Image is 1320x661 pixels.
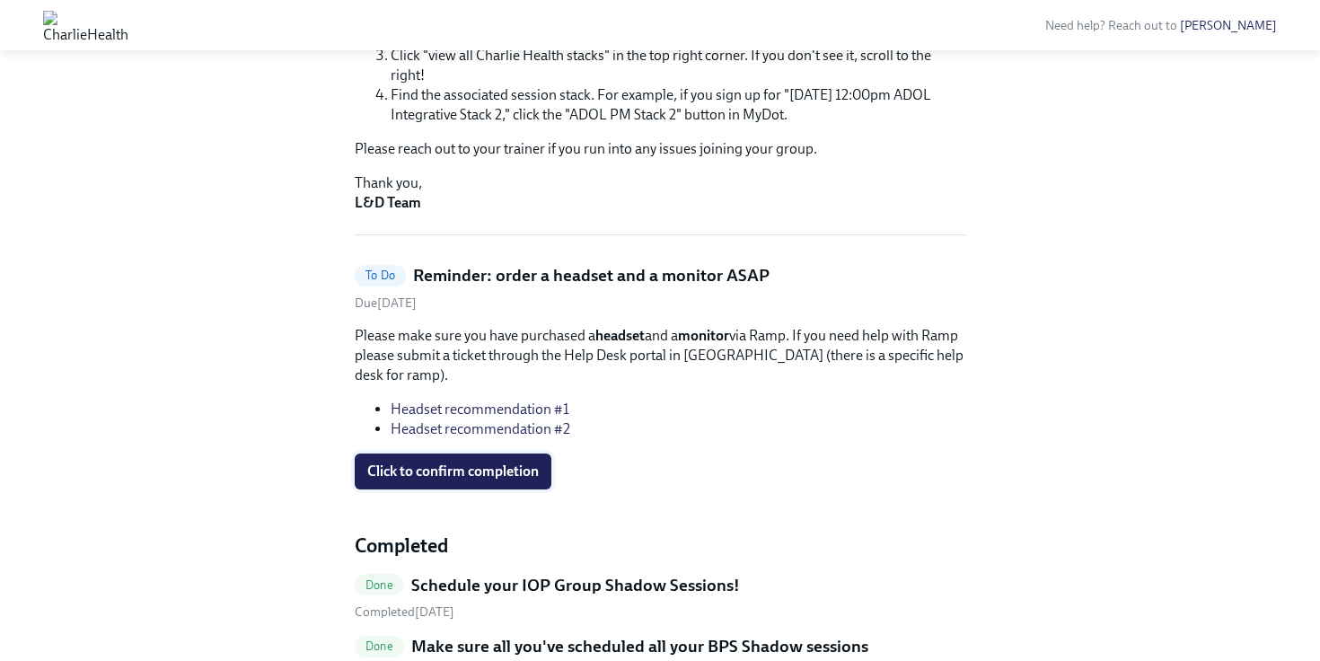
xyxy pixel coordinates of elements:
[355,639,404,653] span: Done
[391,85,965,125] li: Find the associated session stack. For example, if you sign up for "[DATE] 12:00pm ADOL Integrati...
[411,635,868,658] h5: Make sure all you've scheduled all your BPS Shadow sessions
[1045,18,1277,33] span: Need help? Reach out to
[411,574,740,597] h5: Schedule your IOP Group Shadow Sessions!
[355,604,454,620] span: Wednesday, August 27th 2025, 3:26 pm
[391,401,569,418] a: Headset recommendation #1
[355,139,965,159] p: Please reach out to your trainer if you run into any issues joining your group.
[355,574,965,621] a: DoneSchedule your IOP Group Shadow Sessions! Completed[DATE]
[391,420,570,437] a: Headset recommendation #2
[355,578,404,592] span: Done
[355,533,965,560] h4: Completed
[355,295,417,311] span: Tuesday, August 26th 2025, 8:00 am
[413,264,770,287] h5: Reminder: order a headset and a monitor ASAP
[355,194,421,211] strong: L&D Team
[1180,18,1277,33] a: [PERSON_NAME]
[595,327,645,344] strong: headset
[355,326,965,385] p: Please make sure you have purchased a and a via Ramp. If you need help with Ramp please submit a ...
[355,264,965,312] a: To DoReminder: order a headset and a monitor ASAPDue[DATE]
[678,327,729,344] strong: monitor
[367,463,539,480] span: Click to confirm completion
[355,454,551,489] button: Click to confirm completion
[355,173,965,213] p: Thank you,
[391,46,965,85] li: Click "view all Charlie Health stacks" in the top right corner. If you don't see it, scroll to th...
[355,269,406,282] span: To Do
[43,11,128,40] img: CharlieHealth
